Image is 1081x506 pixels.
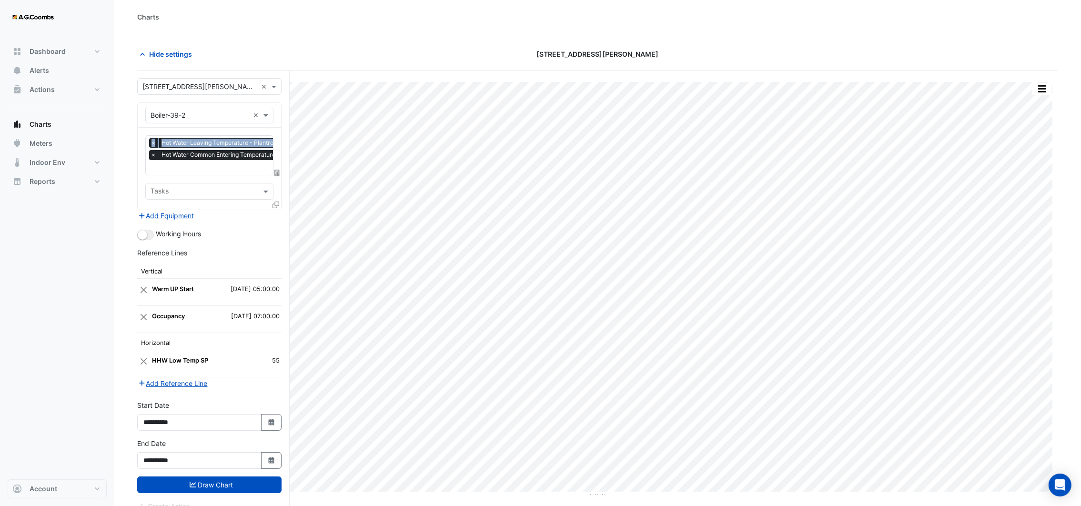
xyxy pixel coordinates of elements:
span: Meters [30,139,52,148]
span: [STREET_ADDRESS][PERSON_NAME] [536,49,658,59]
strong: Warm UP Start [152,285,194,293]
span: Clone Favourites and Tasks from this Equipment to other Equipment [273,201,279,209]
app-icon: Actions [12,85,22,94]
button: Meters [8,134,107,153]
app-icon: Alerts [12,66,22,75]
span: Alerts [30,66,49,75]
button: Actions [8,80,107,99]
strong: Occupancy [152,313,185,320]
app-icon: Charts [12,120,22,129]
fa-icon: Select Date [267,418,276,426]
button: Charts [8,115,107,134]
span: Account [30,484,57,494]
span: Hot Water Leaving Temperature - Plantroom, Plantroom [159,138,315,148]
td: [DATE] 07:00:00 [211,306,282,333]
div: Charts [137,12,159,22]
td: Warm UP Start [150,278,211,305]
td: 55 [260,350,282,377]
td: [DATE] 05:00:00 [211,278,282,305]
button: Draw Chart [137,476,282,493]
th: Vertical [137,262,282,278]
label: End Date [137,438,166,448]
th: Horizontal [137,333,282,350]
td: Occupancy [150,306,211,333]
button: Close [139,281,148,299]
button: Indoor Env [8,153,107,172]
button: Alerts [8,61,107,80]
button: More Options [1032,83,1051,95]
span: Clear [253,110,261,120]
button: Hide settings [137,46,198,62]
span: Charts [30,120,51,129]
span: Clear [261,81,269,91]
app-icon: Dashboard [12,47,22,56]
span: Indoor Env [30,158,65,167]
fa-icon: Select Date [267,456,276,465]
button: Close [139,352,148,370]
img: Company Logo [11,8,54,27]
span: × [149,138,158,148]
span: × [149,150,158,160]
button: Reports [8,172,107,191]
strong: HHW Low Temp SP [152,357,208,364]
label: Reference Lines [137,248,187,258]
app-icon: Meters [12,139,22,148]
div: Open Intercom Messenger [1049,474,1071,496]
app-icon: Reports [12,177,22,186]
span: Working Hours [156,230,201,238]
span: Hide settings [149,49,192,59]
span: Reports [30,177,55,186]
span: Hot Water Common Entering Temperature - Plantroom, All [159,150,321,160]
button: Account [8,479,107,498]
td: HHW Low Temp SP [150,350,260,377]
span: Actions [30,85,55,94]
span: Choose Function [273,169,282,177]
button: Add Reference Line [137,378,208,389]
div: Tasks [149,186,169,198]
button: Close [139,308,148,326]
button: Add Equipment [137,210,195,221]
span: Dashboard [30,47,66,56]
label: Start Date [137,400,169,410]
button: Dashboard [8,42,107,61]
app-icon: Indoor Env [12,158,22,167]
